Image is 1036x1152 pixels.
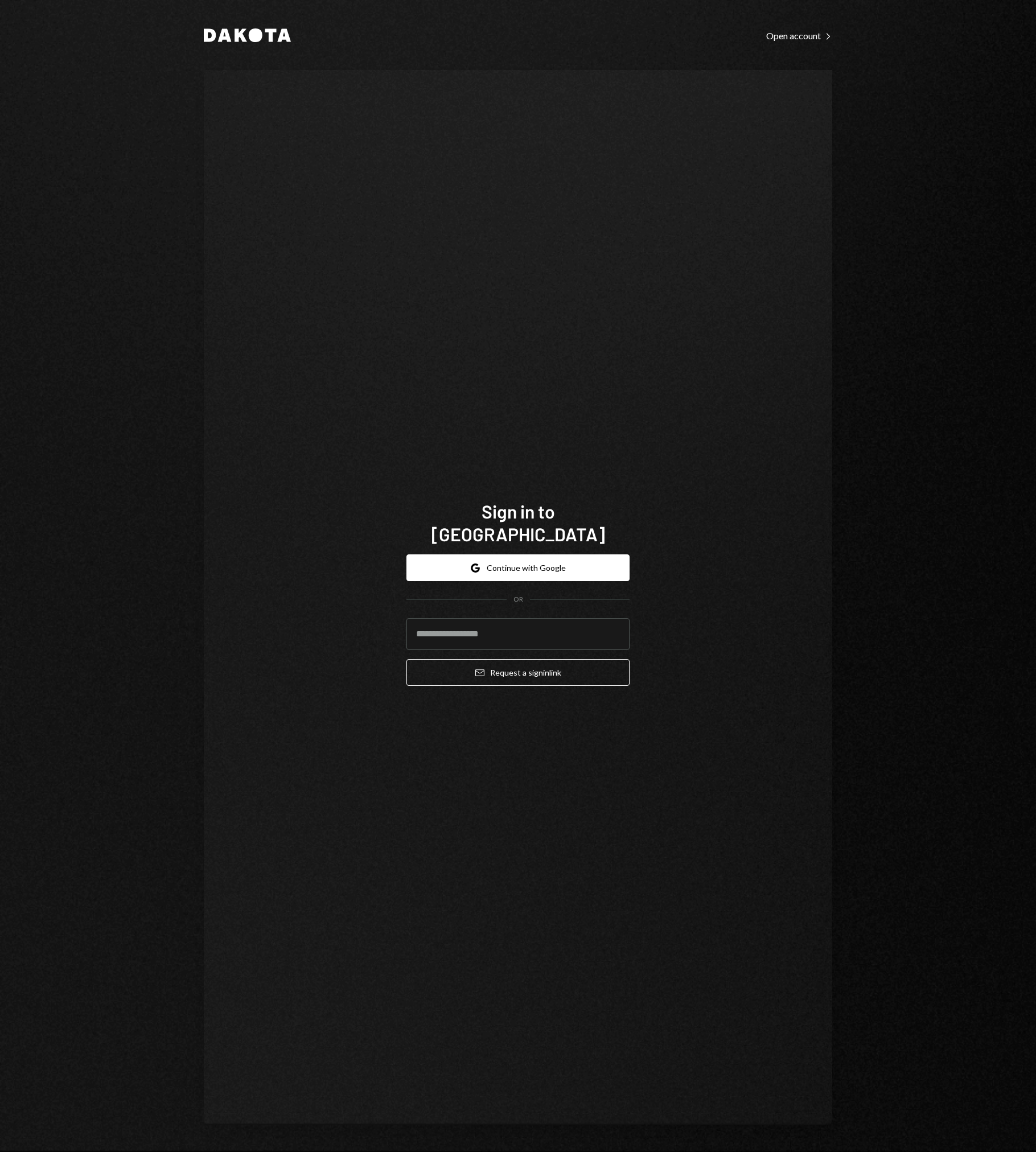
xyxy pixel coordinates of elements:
[406,500,630,545] h1: Sign in to [GEOGRAPHIC_DATA]
[766,30,832,42] div: Open account
[766,29,832,42] a: Open account
[406,554,630,581] button: Continue with Google
[513,595,523,604] div: OR
[406,659,630,686] button: Request a signinlink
